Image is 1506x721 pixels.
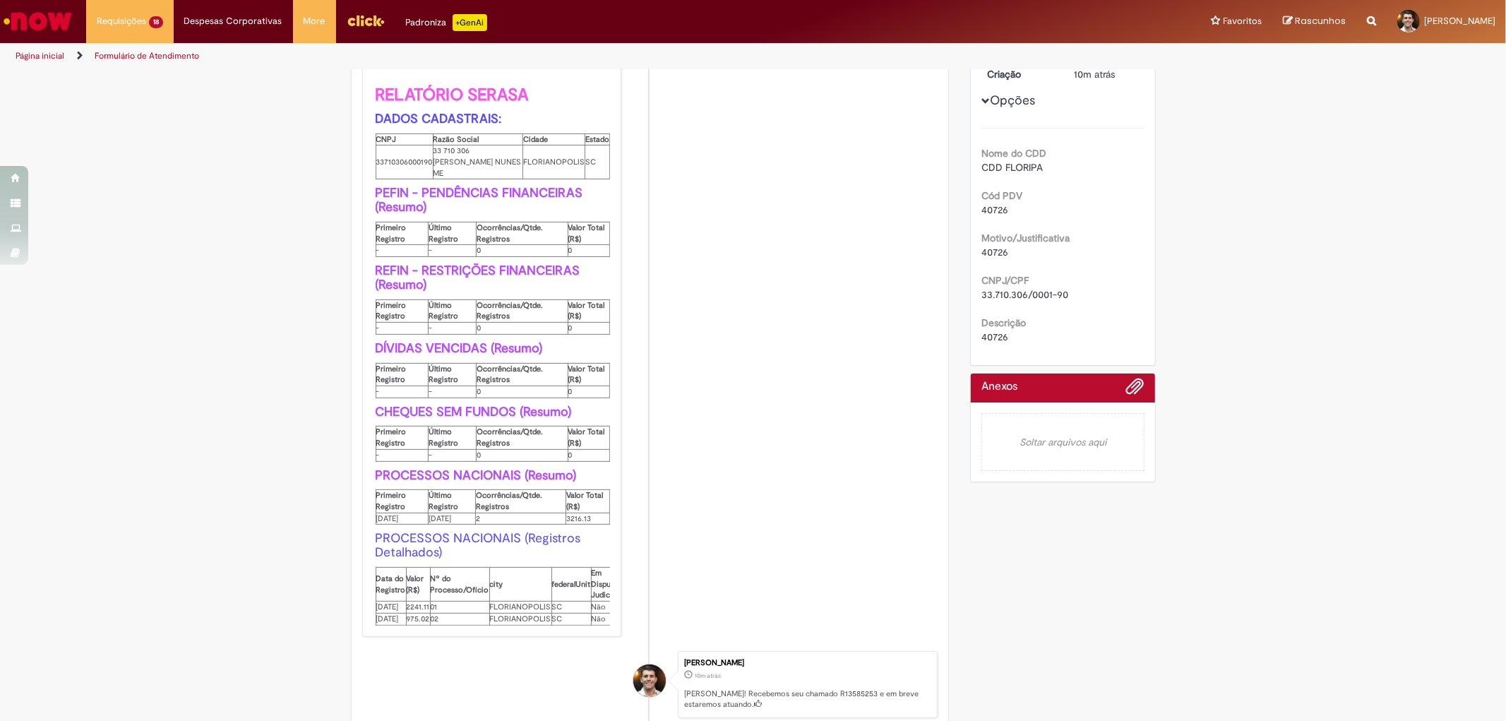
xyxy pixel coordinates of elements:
[376,490,428,513] th: Primeiro Registro
[376,513,428,525] td: [DATE]
[97,14,146,28] span: Requisições
[477,222,568,244] th: Ocorrências/Qtde. Registros
[376,133,433,145] th: CNPJ
[568,449,610,461] td: 0
[376,530,585,561] font: PROCESSOS NACIONAIS (Registros Detalhados)
[184,14,282,28] span: Despesas Corporativas
[568,245,610,257] td: 0
[585,133,610,145] th: Estado
[981,274,1029,287] b: CNPJ/CPF
[429,222,477,244] th: Último Registro
[376,363,429,386] th: Primeiro Registro
[981,413,1145,471] em: Soltar arquivos aqui
[477,245,568,257] td: 0
[1424,15,1495,27] span: [PERSON_NAME]
[551,568,591,602] th: federalUnit
[568,427,610,449] th: Valor Total (R$)
[376,185,587,215] b: PEFIN - PENDÊNCIAS FINANCEIRAS (Resumo)
[566,513,610,525] td: 3216.13
[376,245,429,257] td: -
[430,613,489,625] td: 02
[477,449,568,461] td: 0
[347,10,385,31] img: click_logo_yellow_360x200.png
[11,43,993,69] ul: Trilhas de página
[429,449,477,461] td: -
[477,323,568,335] td: 0
[976,67,1063,81] dt: Criação
[376,340,543,357] b: DÍVIDAS VENCIDAS (Resumo)
[304,14,325,28] span: More
[376,299,429,322] th: Primeiro Registro
[551,613,591,625] td: SC
[433,133,523,145] th: Razão Social
[523,133,585,145] th: Cidade
[433,145,523,179] td: 33 710 306 [PERSON_NAME] NUNES ME
[981,316,1026,329] b: Descrição
[429,363,477,386] th: Último Registro
[428,490,475,513] th: Último Registro
[453,14,487,31] p: +GenAi
[475,513,566,525] td: 2
[981,330,1008,343] span: 40726
[376,386,429,398] td: -
[523,145,585,179] td: FLORIANOPOLIS
[406,613,430,625] td: 975.02
[406,568,430,602] th: Valor (R$)
[1126,377,1145,403] button: Adicionar anexos
[475,490,566,513] th: Ocorrências/Qtde. Registros
[477,299,568,322] th: Ocorrências/Qtde. Registros
[430,568,489,602] th: Nº do Processo/Ofício
[376,613,406,625] td: [DATE]
[568,222,610,244] th: Valor Total (R$)
[149,16,163,28] span: 18
[429,386,477,398] td: -
[406,602,430,614] td: 2241.11
[981,147,1046,160] b: Nome do CDD
[981,288,1068,301] span: 33.710.306/0001-90
[1283,15,1346,28] a: Rascunhos
[489,568,551,602] th: city
[585,145,610,179] td: SC
[591,602,618,614] td: Não
[1074,67,1140,81] div: 01/10/2025 11:05:53
[429,245,477,257] td: -
[376,449,429,461] td: -
[566,490,610,513] th: Valor Total (R$)
[429,323,477,335] td: -
[428,513,475,525] td: [DATE]
[376,17,611,626] p: Os dados do solicitado estão listados abaixo. : este fluxo é automático e não gera mais relatório...
[376,222,429,244] th: Primeiro Registro
[981,381,1017,393] h2: Anexos
[376,427,429,449] th: Primeiro Registro
[981,189,1022,202] b: Cód PDV
[1223,14,1262,28] span: Favoritos
[376,467,577,484] b: PROCESSOS NACIONAIS (Resumo)
[695,672,721,680] span: 10m atrás
[376,568,406,602] th: Data do Registro
[406,14,487,31] div: Padroniza
[429,299,477,322] th: Último Registro
[551,602,591,614] td: SC
[684,659,930,667] div: [PERSON_NAME]
[16,50,64,61] a: Página inicial
[695,672,721,680] time: 01/10/2025 11:05:53
[376,404,572,420] b: CHEQUES SEM FUNDOS (Resumo)
[981,161,1043,174] span: CDD FLORIPA
[429,427,477,449] th: Último Registro
[1074,68,1115,81] time: 01/10/2025 11:05:53
[477,427,568,449] th: Ocorrências/Qtde. Registros
[362,651,938,719] li: Henrique Michalski Goncalves
[1074,68,1115,81] span: 10m atrás
[376,323,429,335] td: -
[376,145,433,179] td: 33710306000190
[489,613,551,625] td: FLORIANOPOLIS
[376,263,584,293] b: REFIN - RESTRIÇÕES FINANCEIRAS (Resumo)
[376,602,406,614] td: [DATE]
[981,203,1008,216] span: 40726
[633,665,666,697] div: Henrique Michalski Goncalves
[477,363,568,386] th: Ocorrências/Qtde. Registros
[591,613,618,625] td: Não
[430,602,489,614] td: 01
[376,84,529,106] b: RELATÓRIO SERASA
[568,363,610,386] th: Valor Total (R$)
